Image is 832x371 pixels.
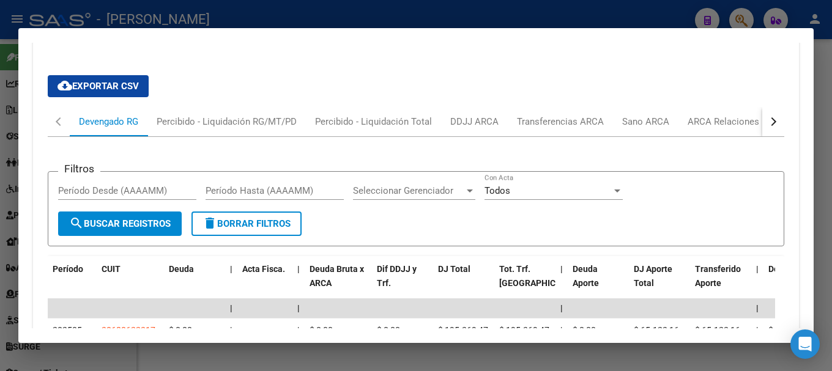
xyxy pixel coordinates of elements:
span: Deuda Aporte [573,264,599,288]
mat-icon: search [69,216,84,230]
span: CUIT [102,264,121,274]
span: Deuda Contr. [768,264,819,274]
mat-icon: delete [202,216,217,230]
span: Deuda [169,264,194,274]
mat-icon: cloud_download [58,78,72,93]
span: $ 195.369,47 [499,325,549,335]
span: Tot. Trf. [GEOGRAPHIC_DATA] [499,264,582,288]
datatable-header-cell: | [751,256,763,310]
datatable-header-cell: | [225,256,237,310]
span: $ 0,00 [169,325,192,335]
div: Sano ARCA [622,115,669,128]
div: Open Intercom Messenger [790,329,820,359]
span: $ 0,00 [768,325,792,335]
span: | [297,264,300,274]
h3: Filtros [58,162,100,175]
span: | [756,264,759,274]
span: Exportar CSV [58,81,139,92]
div: Devengado RG [79,115,138,128]
datatable-header-cell: DJ Total [433,256,494,310]
span: $ 0,00 [377,325,400,335]
span: | [560,303,563,313]
datatable-header-cell: CUIT [97,256,164,310]
span: $ 65.123,16 [695,325,740,335]
div: ARCA Relaciones Laborales [688,115,802,128]
span: Dif DDJJ y Trf. [377,264,417,288]
span: | [756,325,758,335]
span: | [297,325,299,335]
datatable-header-cell: Acta Fisca. [237,256,292,310]
span: DJ Aporte Total [634,264,672,288]
span: | [230,325,232,335]
span: | [756,303,759,313]
datatable-header-cell: Deuda Contr. [763,256,825,310]
button: Exportar CSV [48,75,149,97]
span: Deuda Bruta x ARCA [310,264,364,288]
datatable-header-cell: Deuda [164,256,225,310]
datatable-header-cell: Deuda Aporte [568,256,629,310]
div: Transferencias ARCA [517,115,604,128]
span: Todos [485,185,510,196]
span: $ 195.369,47 [438,325,488,335]
span: 30680622317 [102,325,155,335]
span: Período [53,264,83,274]
span: Transferido Aporte [695,264,741,288]
span: | [230,303,232,313]
datatable-header-cell: Transferido Aporte [690,256,751,310]
datatable-header-cell: Período [48,256,97,310]
span: | [230,264,232,274]
datatable-header-cell: | [555,256,568,310]
span: $ 65.123,16 [634,325,679,335]
span: Acta Fisca. [242,264,285,274]
span: Buscar Registros [69,218,171,229]
datatable-header-cell: | [292,256,305,310]
div: Percibido - Liquidación RG/MT/PD [157,115,297,128]
span: $ 0,00 [310,325,333,335]
datatable-header-cell: Dif DDJJ y Trf. [372,256,433,310]
div: Percibido - Liquidación Total [315,115,432,128]
span: 202505 [53,325,82,335]
span: | [560,325,562,335]
datatable-header-cell: Tot. Trf. Bruto [494,256,555,310]
datatable-header-cell: Deuda Bruta x ARCA [305,256,372,310]
span: Seleccionar Gerenciador [353,185,464,196]
span: Borrar Filtros [202,218,291,229]
button: Borrar Filtros [191,211,302,236]
button: Buscar Registros [58,211,182,236]
span: DJ Total [438,264,470,274]
datatable-header-cell: DJ Aporte Total [629,256,690,310]
span: | [297,303,300,313]
div: DDJJ ARCA [450,115,499,128]
span: | [560,264,563,274]
span: $ 0,00 [573,325,596,335]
